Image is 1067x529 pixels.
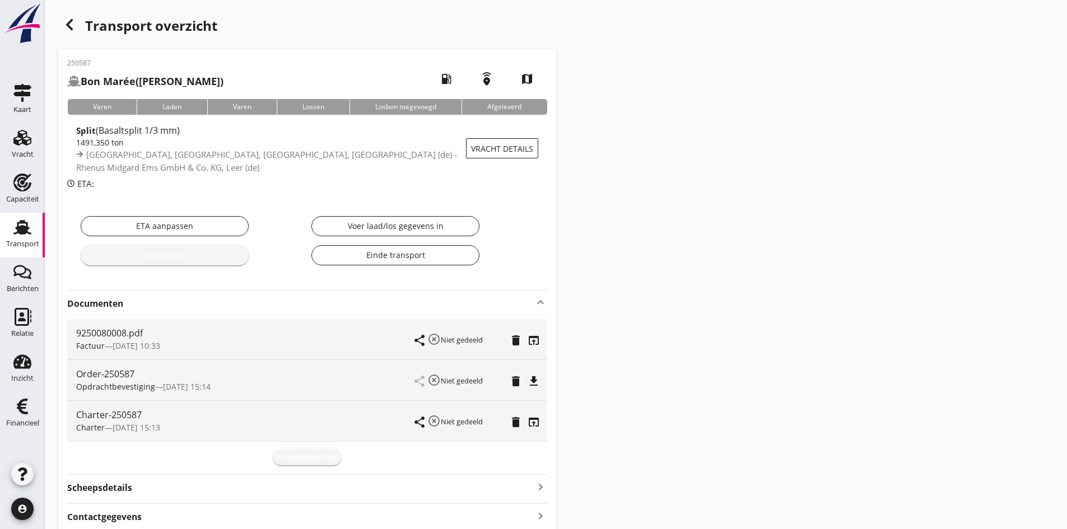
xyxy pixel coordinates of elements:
[527,415,541,429] i: open_in_browser
[58,13,556,40] div: Transport overzicht
[113,340,160,351] span: [DATE] 10:33
[462,99,547,115] div: Afgeleverd
[11,330,34,337] div: Relatie
[431,63,462,95] i: local_gas_station
[12,151,34,158] div: Vracht
[163,381,211,392] span: [DATE] 15:14
[81,245,249,265] button: Ik ga varen
[350,99,462,115] div: Losbon toegevoegd
[90,249,240,261] div: Ik ga varen
[413,415,426,429] i: share
[67,124,547,173] a: Split(Basaltsplit 1/3 mm)1491,350 ton[GEOGRAPHIC_DATA], [GEOGRAPHIC_DATA], [GEOGRAPHIC_DATA], [GE...
[76,326,415,340] div: 9250080008.pdf
[11,374,34,382] div: Inzicht
[441,335,483,345] small: Niet gedeeld
[441,416,483,427] small: Niet gedeeld
[76,149,457,173] span: [GEOGRAPHIC_DATA], [GEOGRAPHIC_DATA], [GEOGRAPHIC_DATA], [GEOGRAPHIC_DATA] (de) - Rhenus Midgard ...
[311,245,479,265] button: Einde transport
[76,340,105,351] span: Factuur
[76,340,415,352] div: —
[278,452,337,463] div: Voeg bestand toe
[441,376,483,386] small: Niet gedeeld
[321,220,470,232] div: Voer laad/los gegevens in
[113,422,160,433] span: [DATE] 15:13
[76,367,415,381] div: Order-250587
[273,450,341,465] button: Voeg bestand toe
[207,99,277,115] div: Varen
[67,74,223,89] h2: ([PERSON_NAME])
[311,216,479,236] button: Voer laad/los gegevens in
[67,99,137,115] div: Varen
[76,408,415,422] div: Charter-250587
[77,178,94,189] span: ETA:
[76,381,155,392] span: Opdrachtbevestiging
[67,511,142,523] strong: Contactgegevens
[471,143,533,155] span: Vracht details
[137,99,207,115] div: Laden
[76,137,486,148] div: 1491,350 ton
[6,419,39,427] div: Financieel
[466,138,538,158] button: Vracht details
[76,422,415,433] div: —
[427,414,441,428] i: highlight_off
[67,297,534,310] strong: Documenten
[413,334,426,347] i: share
[427,373,441,387] i: highlight_off
[6,195,39,203] div: Capaciteit
[534,508,547,523] i: keyboard_arrow_right
[534,296,547,309] i: keyboard_arrow_up
[277,99,350,115] div: Lossen
[81,74,136,88] strong: Bon Marée
[509,374,523,388] i: delete
[90,220,239,232] div: ETA aanpassen
[321,249,470,261] div: Einde transport
[67,58,223,68] p: 250587
[509,415,523,429] i: delete
[76,125,96,136] strong: Split
[509,334,523,347] i: delete
[81,216,249,236] button: ETA aanpassen
[76,381,415,392] div: —
[7,285,39,292] div: Berichten
[76,422,105,433] span: Charter
[11,498,34,520] i: account_circle
[527,374,541,388] i: file_download
[96,124,180,137] span: (Basaltsplit 1/3 mm)
[6,240,39,247] div: Transport
[67,481,132,494] strong: Scheepsdetails
[427,333,441,346] i: highlight_off
[527,334,541,347] i: open_in_browser
[471,63,502,95] i: emergency_share
[511,63,543,95] i: map
[534,479,547,494] i: keyboard_arrow_right
[13,106,31,113] div: Kaart
[2,3,43,44] img: logo-small.a267ee39.svg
